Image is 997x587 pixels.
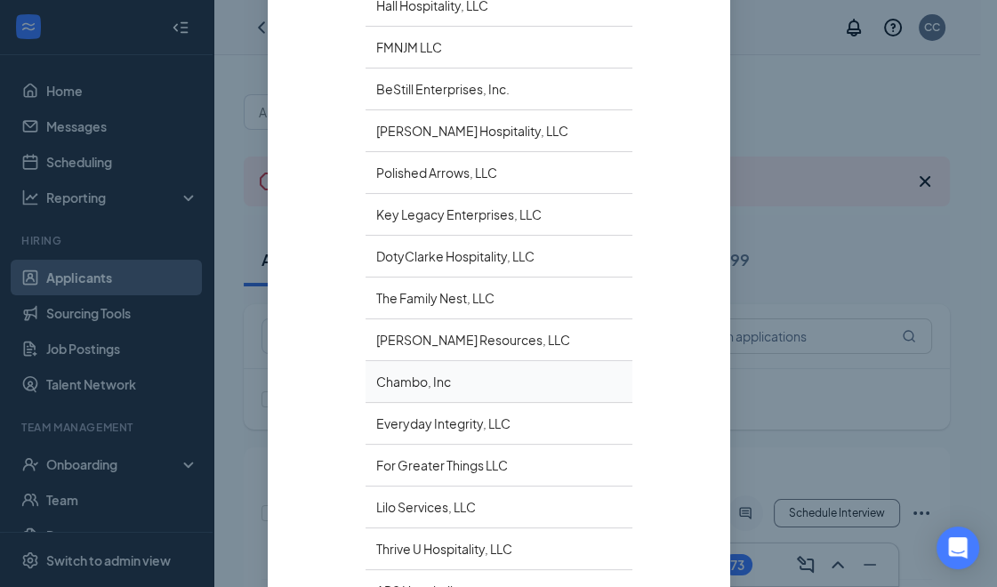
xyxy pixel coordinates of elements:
div: [PERSON_NAME] Resources, LLC [366,319,632,361]
div: Key Legacy Enterprises, LLC [366,194,632,236]
div: BeStill Enterprises, Inc. [366,68,632,110]
div: FMNJM LLC [366,27,632,68]
div: Chambo, Inc [366,361,632,403]
div: [PERSON_NAME] Hospitality, LLC [366,110,632,152]
div: Everyday Integrity, LLC [366,403,632,445]
div: For Greater Things LLC [366,445,632,486]
div: Thrive U Hospitality, LLC [366,528,632,570]
div: Open Intercom Messenger [937,527,979,569]
div: Lilo Services, LLC [366,486,632,528]
div: The Family Nest, LLC [366,277,632,319]
div: Polished Arrows, LLC [366,152,632,194]
div: DotyClarke Hospitality, LLC [366,236,632,277]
